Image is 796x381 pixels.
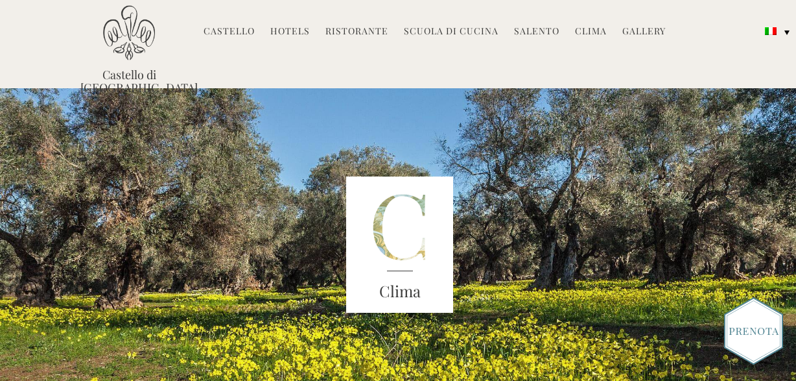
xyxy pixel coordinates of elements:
[270,25,310,40] a: Hotels
[575,25,607,40] a: Clima
[346,280,454,303] h3: Clima
[724,297,783,365] img: Book_Button_Italian.png
[103,5,155,60] img: Castello di Ugento
[765,27,777,35] img: Italiano
[204,25,255,40] a: Castello
[80,68,178,94] a: Castello di [GEOGRAPHIC_DATA]
[622,25,666,40] a: Gallery
[346,177,454,313] img: Unknown.png
[514,25,559,40] a: Salento
[404,25,498,40] a: Scuola di Cucina
[325,25,388,40] a: Ristorante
